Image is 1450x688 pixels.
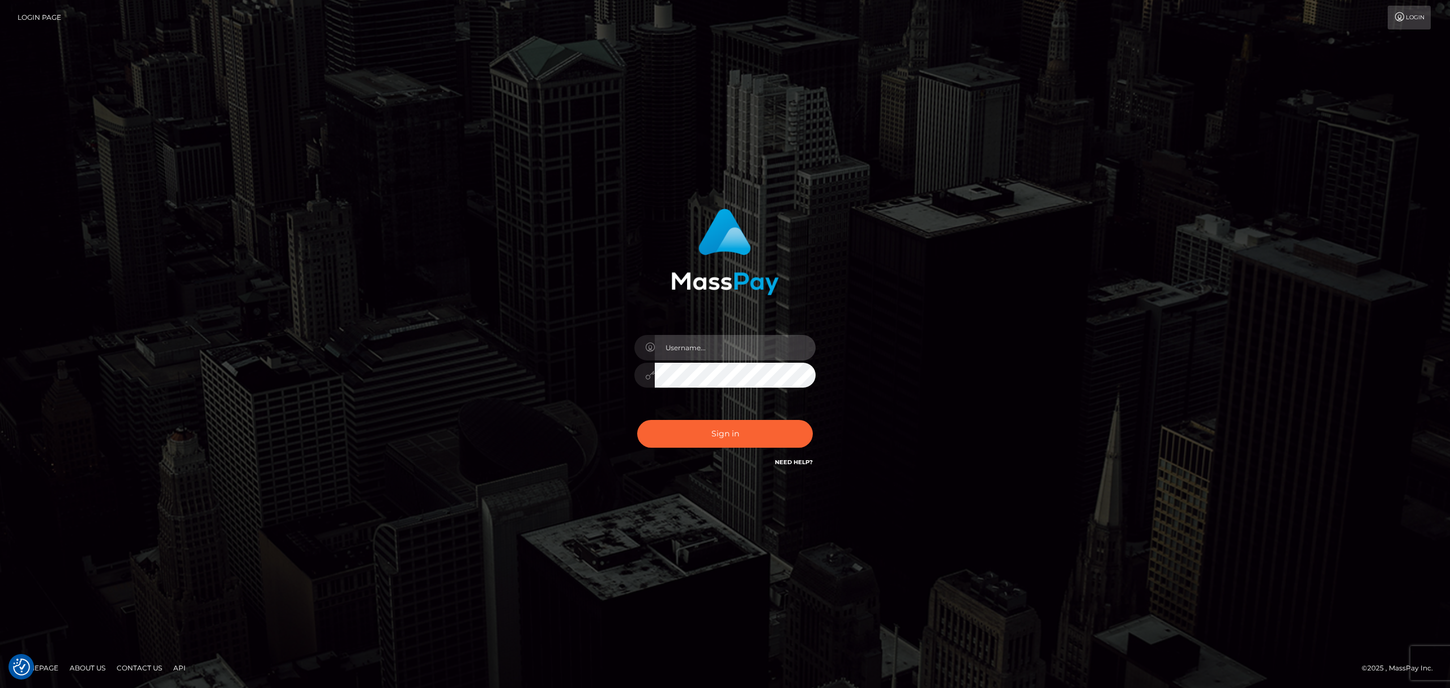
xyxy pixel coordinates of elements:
[169,659,190,677] a: API
[12,659,63,677] a: Homepage
[1388,6,1431,29] a: Login
[1362,662,1442,674] div: © 2025 , MassPay Inc.
[13,659,30,676] button: Consent Preferences
[637,420,813,448] button: Sign in
[18,6,61,29] a: Login Page
[655,335,816,360] input: Username...
[112,659,167,677] a: Contact Us
[671,209,779,295] img: MassPay Login
[775,458,813,466] a: Need Help?
[13,659,30,676] img: Revisit consent button
[65,659,110,677] a: About Us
